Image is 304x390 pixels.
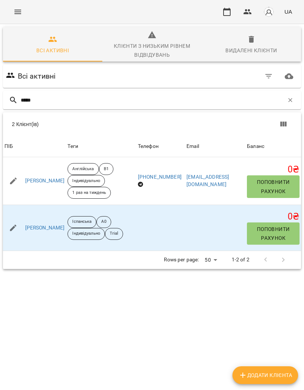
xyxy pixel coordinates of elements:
[67,228,105,240] div: Індивідуально
[101,219,106,225] p: A0
[72,231,100,237] p: Індивідуально
[247,164,300,175] h5: 0 ₴
[138,142,159,151] div: Sort
[138,142,184,151] span: Телефон
[247,142,264,151] div: Баланс
[4,142,65,151] span: ПІБ
[72,178,100,184] p: Індивідуально
[247,222,300,245] button: Поповнити рахунок
[67,216,96,228] div: Іспанська
[36,46,69,55] div: Всі активні
[250,178,297,195] span: Поповнити рахунок
[202,255,219,265] div: 50
[284,8,292,16] span: UA
[232,256,250,264] p: 1-2 of 2
[72,166,94,172] p: Англійська
[138,142,159,151] div: Телефон
[4,142,13,151] div: Sort
[72,190,106,196] p: 1 раз на тиждень
[67,175,105,187] div: Індивідуально
[67,163,99,175] div: Англійська
[264,7,274,17] img: avatar_s.png
[12,118,156,131] div: 2 Клієнт(ів)
[225,46,277,55] div: Видалені клієнти
[247,142,264,151] div: Sort
[247,175,300,198] button: Поповнити рахунок
[3,112,301,136] div: Table Toolbar
[67,142,135,151] div: Теги
[281,5,295,19] button: UA
[164,256,199,264] p: Rows per page:
[186,142,244,151] span: Email
[186,142,199,151] div: Sort
[104,166,109,172] p: B1
[72,219,92,225] p: Іспанська
[274,115,292,133] button: Показати колонки
[105,228,123,240] div: Trial
[250,225,297,242] span: Поповнити рахунок
[186,174,229,187] a: [EMAIL_ADDRESS][DOMAIN_NAME]
[247,142,300,151] span: Баланс
[18,70,56,82] h6: Всі активні
[99,163,113,175] div: B1
[9,3,27,21] button: Menu
[25,224,65,232] a: [PERSON_NAME]
[107,42,197,59] div: Клієнти з низьким рівнем відвідувань
[4,142,13,151] div: ПІБ
[110,231,119,237] p: Trial
[138,174,182,180] a: [PHONE_NUMBER]
[67,187,111,199] div: 1 раз на тиждень
[247,211,300,222] h5: 0 ₴
[96,216,111,228] div: A0
[186,142,199,151] div: Email
[25,177,65,185] a: [PERSON_NAME]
